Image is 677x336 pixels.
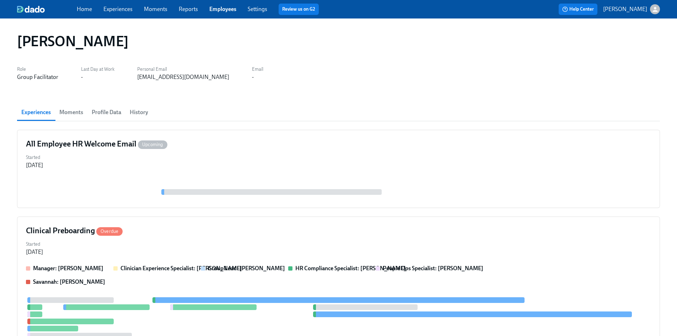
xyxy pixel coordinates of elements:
[17,6,45,13] img: dado
[144,6,167,12] a: Moments
[130,107,148,117] span: History
[26,161,43,169] div: [DATE]
[17,6,77,13] a: dado
[26,139,167,149] h4: All Employee HR Welcome Email
[17,33,129,50] h1: [PERSON_NAME]
[209,6,236,12] a: Employees
[96,229,123,234] span: Overdue
[26,240,43,248] label: Started
[17,65,58,73] label: Role
[279,4,319,15] button: Review us on G2
[179,6,198,12] a: Reports
[137,65,229,73] label: Personal Email
[17,73,58,81] div: Group Facilitator
[81,65,114,73] label: Last Day at Work
[120,265,242,272] strong: Clinician Experience Specialist: [PERSON_NAME]
[252,73,254,81] div: -
[77,6,92,12] a: Home
[103,6,133,12] a: Experiences
[59,107,83,117] span: Moments
[33,265,103,272] strong: Manager: [PERSON_NAME]
[208,265,285,272] strong: Group Lead: [PERSON_NAME]
[295,265,406,272] strong: HR Compliance Specialist: [PERSON_NAME]
[383,265,483,272] strong: People Ops Specialist: [PERSON_NAME]
[92,107,121,117] span: Profile Data
[559,4,597,15] button: Help Center
[252,65,263,73] label: Email
[603,4,660,14] button: [PERSON_NAME]
[603,5,647,13] p: [PERSON_NAME]
[21,107,51,117] span: Experiences
[81,73,83,81] div: -
[26,248,43,256] div: [DATE]
[26,154,43,161] label: Started
[562,6,594,13] span: Help Center
[33,278,105,285] strong: Savannah: [PERSON_NAME]
[138,142,167,147] span: Upcoming
[248,6,267,12] a: Settings
[137,73,229,81] div: [EMAIL_ADDRESS][DOMAIN_NAME]
[26,225,123,236] h4: Clinical Preboarding
[282,6,315,13] a: Review us on G2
